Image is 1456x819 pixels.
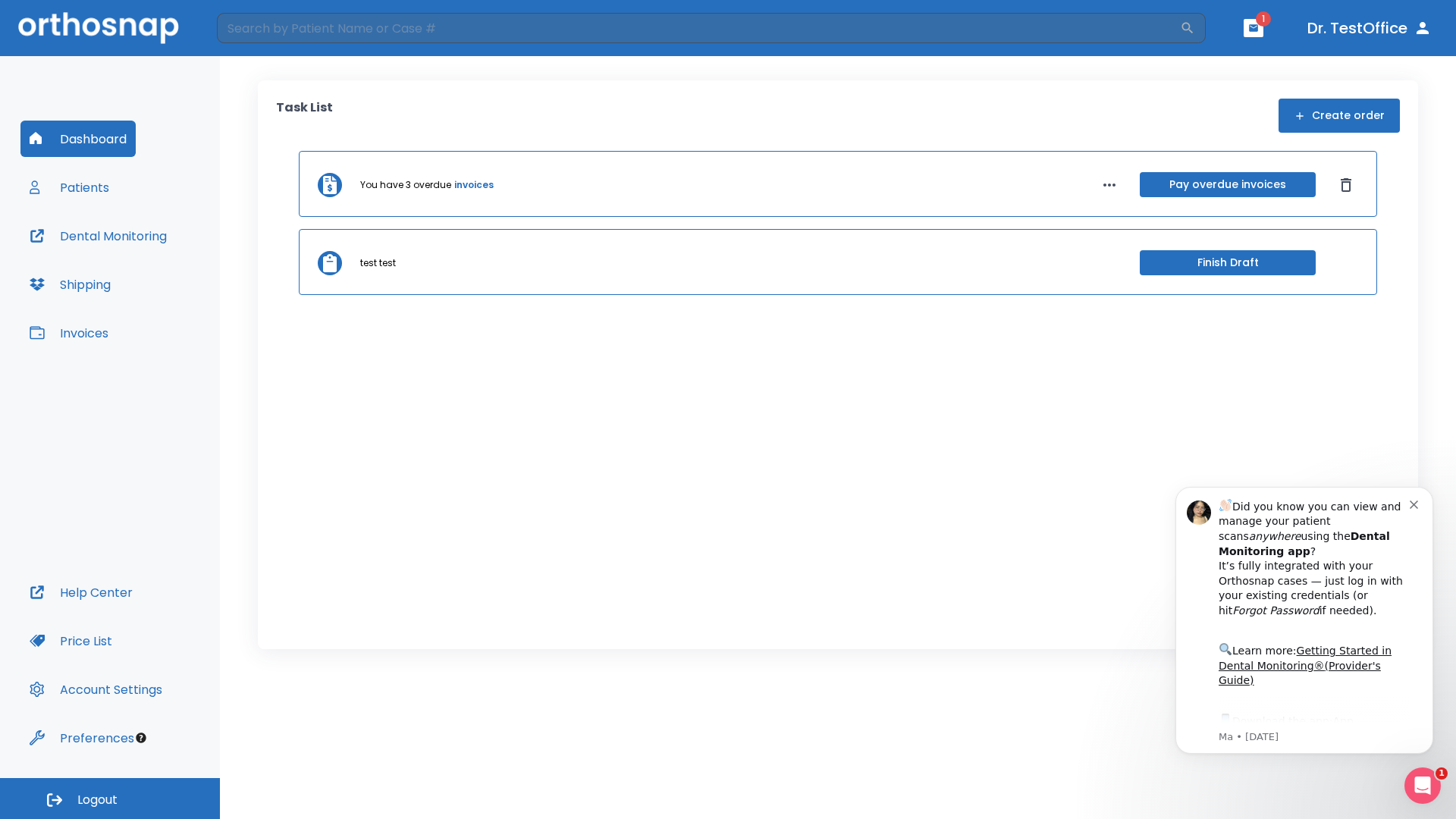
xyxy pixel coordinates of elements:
[1140,250,1316,275] button: Finish Draft
[20,315,118,351] button: Invoices
[1436,767,1448,780] span: 1
[1256,11,1271,27] span: 1
[20,121,136,157] button: Dashboard
[20,623,121,659] button: Price List
[77,792,118,808] span: Logout
[1301,14,1438,42] button: Dr. TestOffice
[1153,468,1456,811] iframe: Intercom notifications message
[20,218,176,254] button: Dental Monitoring
[1140,172,1316,197] button: Pay overdue invoices
[134,731,148,745] div: Tooltip anchor
[1334,173,1358,197] button: Dismiss
[1279,99,1400,133] button: Create order
[360,178,451,192] p: You have 3 overdue
[1404,767,1441,804] iframe: Intercom live chat
[454,178,494,192] a: invoices
[217,13,1180,43] input: Search by Patient Name or Case #
[360,256,396,270] p: test test
[20,671,171,708] button: Account Settings
[20,266,120,303] button: Shipping
[18,12,179,43] img: Orthosnap
[276,99,333,133] p: Task List
[20,574,142,610] button: Help Center
[20,720,143,756] button: Preferences
[20,169,118,206] button: Patients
